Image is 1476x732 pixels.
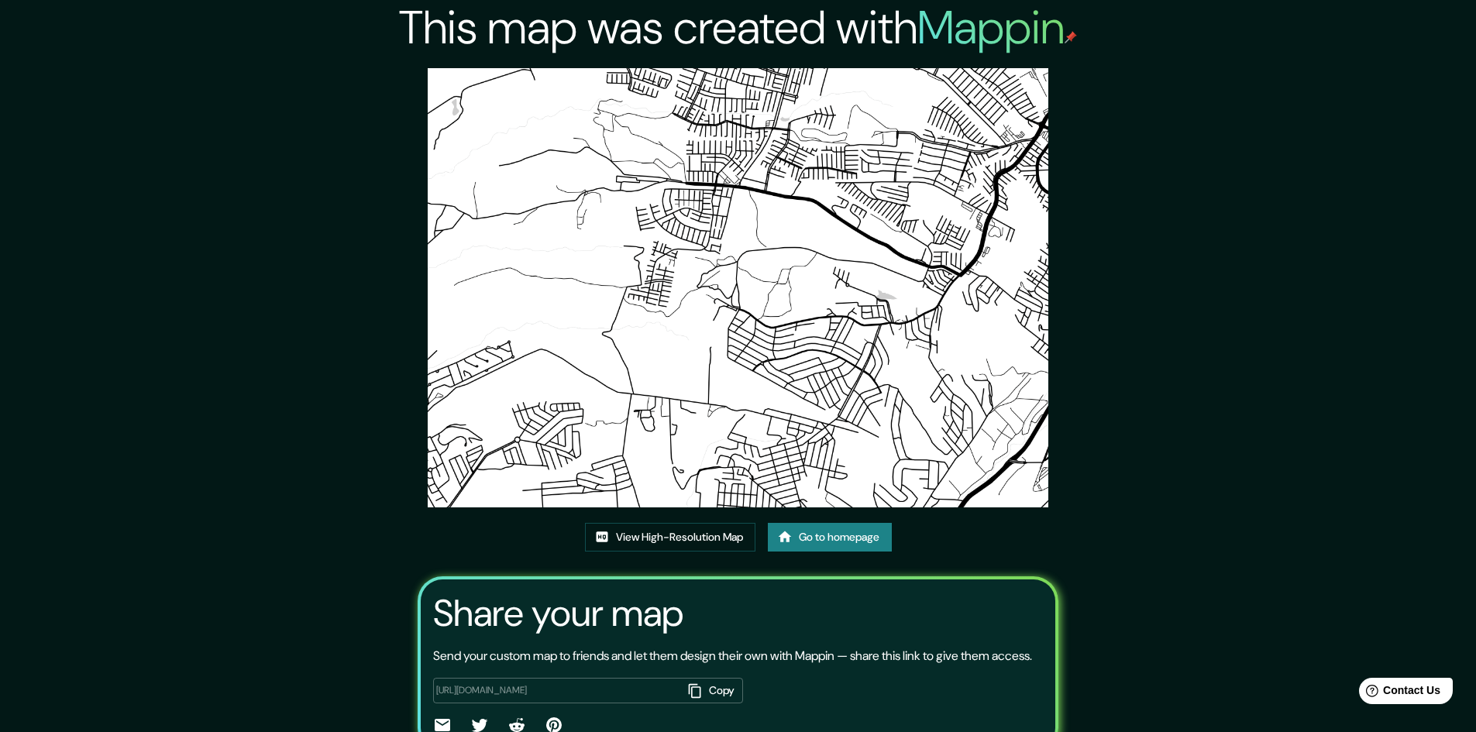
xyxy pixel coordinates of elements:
[1065,31,1077,43] img: mappin-pin
[1338,672,1459,715] iframe: Help widget launcher
[768,523,892,552] a: Go to homepage
[585,523,755,552] a: View High-Resolution Map
[433,647,1032,665] p: Send your custom map to friends and let them design their own with Mappin — share this link to gi...
[683,678,743,703] button: Copy
[433,592,683,635] h3: Share your map
[428,68,1049,507] img: created-map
